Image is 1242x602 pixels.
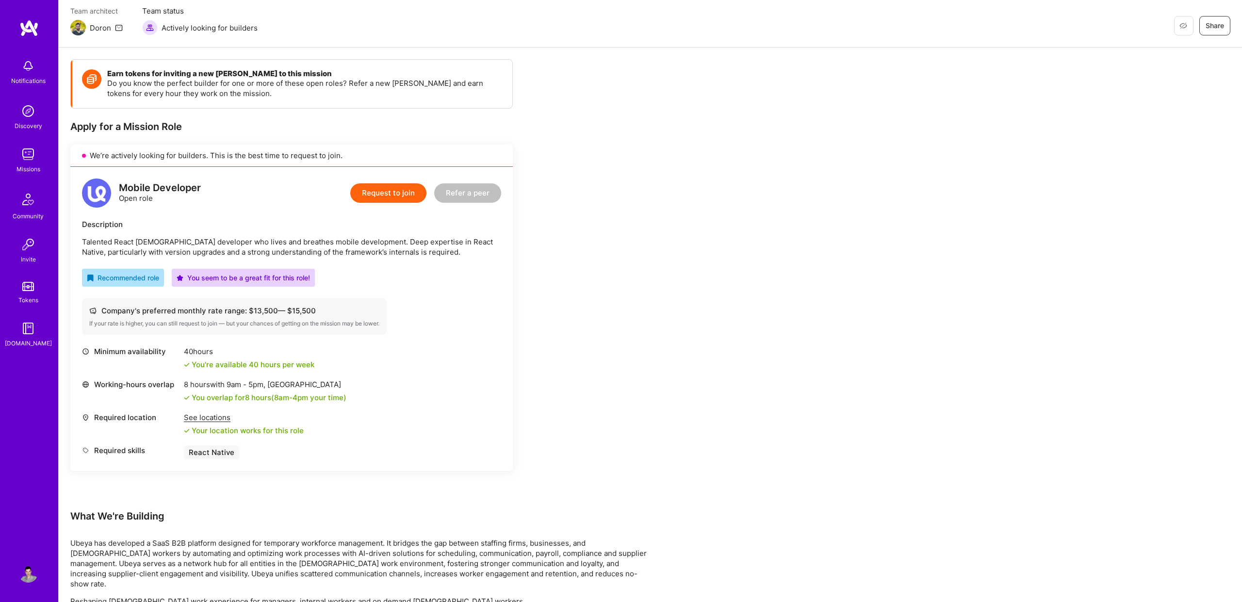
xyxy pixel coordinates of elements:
div: Minimum availability [82,346,179,357]
div: Tokens [18,295,38,305]
img: tokens [22,282,34,291]
div: You're available 40 hours per week [184,359,314,370]
img: teamwork [18,145,38,164]
div: Open role [119,183,201,203]
p: Ubeya has developed a SaaS B2B platform designed for temporary workforce management. It bridges t... [70,538,653,589]
i: icon Check [184,395,190,401]
span: 8am - 4pm [274,393,308,402]
div: We’re actively looking for builders. This is the best time to request to join. [70,145,513,167]
div: 40 hours [184,346,314,357]
i: icon World [82,381,89,388]
div: You seem to be a great fit for this role! [177,273,310,283]
div: You overlap for 8 hours ( your time) [192,392,346,403]
div: Notifications [11,76,46,86]
div: If your rate is higher, you can still request to join — but your chances of getting on the missio... [89,320,379,327]
span: Team status [142,6,258,16]
div: What We're Building [70,510,653,522]
div: Description [82,219,501,229]
div: Your location works for this role [184,425,304,436]
img: Invite [18,235,38,254]
i: icon Mail [115,24,123,32]
span: 9am - 5pm , [225,380,267,389]
img: Actively looking for builders [142,20,158,35]
img: User Avatar [18,563,38,583]
div: See locations [184,412,304,423]
div: Required location [82,412,179,423]
div: [DOMAIN_NAME] [5,338,52,348]
div: 8 hours with [GEOGRAPHIC_DATA] [184,379,346,390]
img: logo [19,19,39,37]
i: icon Cash [89,307,97,314]
img: bell [18,56,38,76]
div: Discovery [15,121,42,131]
span: Share [1206,21,1224,31]
div: Community [13,211,44,221]
div: Missions [16,164,40,174]
img: Team Architect [70,20,86,35]
button: Share [1199,16,1230,35]
span: Team architect [70,6,123,16]
button: Request to join [350,183,426,203]
img: logo [82,179,111,208]
h4: Earn tokens for inviting a new [PERSON_NAME] to this mission [107,69,503,78]
img: Community [16,188,40,211]
i: icon Tag [82,447,89,454]
div: Recommended role [87,273,159,283]
i: icon PurpleStar [177,275,183,281]
div: Apply for a Mission Role [70,120,513,133]
img: discovery [18,101,38,121]
div: React Native [184,445,239,459]
span: Actively looking for builders [162,23,258,33]
i: icon Check [184,362,190,368]
i: icon EyeClosed [1179,22,1187,30]
i: icon RecommendedBadge [87,275,94,281]
div: Working-hours overlap [82,379,179,390]
div: Doron [90,23,111,33]
p: Do you know the perfect builder for one or more of these open roles? Refer a new [PERSON_NAME] an... [107,78,503,98]
img: Token icon [82,69,101,89]
a: User Avatar [16,563,40,583]
div: Invite [21,254,36,264]
i: icon Clock [82,348,89,355]
div: Mobile Developer [119,183,201,193]
i: icon Check [184,428,190,434]
div: Company's preferred monthly rate range: $ 13,500 — $ 15,500 [89,306,379,316]
button: Refer a peer [434,183,501,203]
p: Talented React [DEMOGRAPHIC_DATA] developer who lives and breathes mobile development. Deep exper... [82,237,501,257]
div: Required skills [82,445,179,456]
i: icon Location [82,414,89,421]
img: guide book [18,319,38,338]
